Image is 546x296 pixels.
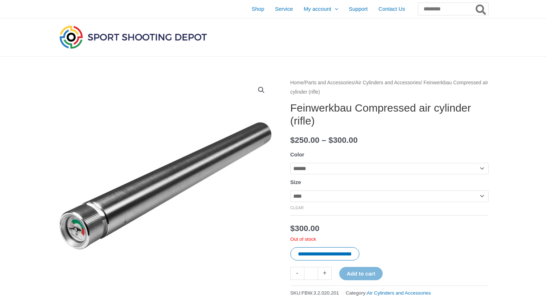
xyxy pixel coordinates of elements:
[290,179,301,185] label: Size
[304,267,318,279] input: Product quantity
[302,290,339,296] span: FBW.3.2.020.201
[255,84,268,97] a: View full-screen image gallery
[290,224,319,233] bdi: 300.00
[290,102,489,127] h1: Feinwerkbau Compressed air cylinder (rifle)
[339,267,383,280] button: Add to cart
[355,80,421,85] a: Air Cylinders and Accessories
[290,224,295,233] span: $
[474,3,488,15] button: Search
[328,136,333,145] span: $
[290,136,295,145] span: $
[290,151,304,158] label: Color
[290,267,304,279] a: -
[328,136,358,145] bdi: 300.00
[290,136,319,145] bdi: 250.00
[367,290,431,296] a: Air Cylinders and Accessories
[58,24,209,50] img: Sport Shooting Depot
[290,80,304,85] a: Home
[305,80,354,85] a: Parts and Accessories
[322,136,326,145] span: –
[290,206,304,210] a: Clear options
[290,78,489,97] nav: Breadcrumb
[58,78,273,293] img: Feinwerkbau Compressed air cylinder
[318,267,332,279] a: +
[290,236,489,243] p: Out of stock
